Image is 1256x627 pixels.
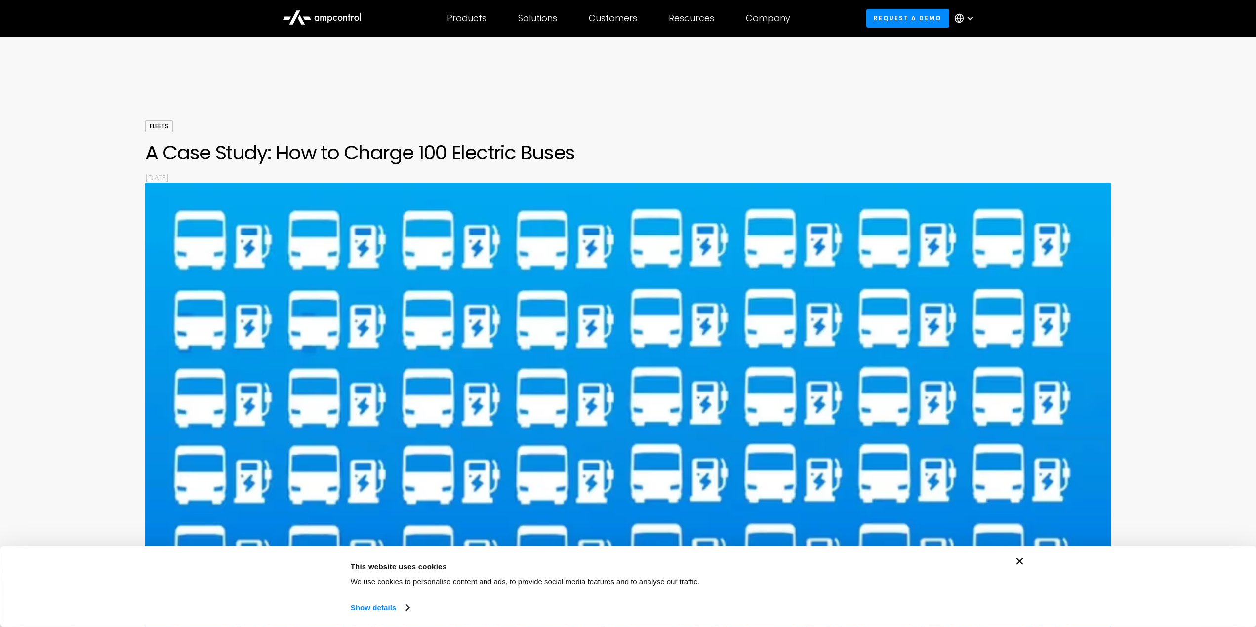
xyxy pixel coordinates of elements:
div: This website uses cookies [351,560,835,572]
div: Products [447,13,486,24]
a: Show details [351,600,409,615]
a: Request a demo [866,9,949,27]
div: Solutions [518,13,557,24]
button: Close banner [1016,558,1023,565]
div: Company [746,13,790,24]
div: Resources [669,13,714,24]
h1: A Case Study: How to Charge 100 Electric Buses [145,141,1110,164]
div: Customers [589,13,637,24]
div: Fleets [145,120,173,132]
span: We use cookies to personalise content and ads, to provide social media features and to analyse ou... [351,577,700,586]
button: Okay [857,558,998,587]
p: [DATE] [145,172,1110,183]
